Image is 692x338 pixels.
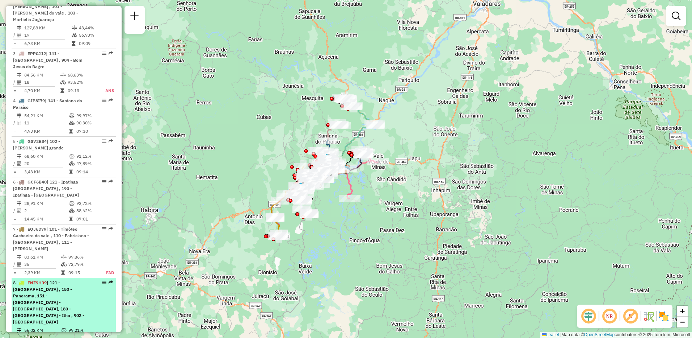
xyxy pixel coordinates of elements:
[17,80,21,84] i: Total de Atividades
[76,168,113,176] td: 09:14
[13,40,17,47] td: =
[542,332,559,337] a: Leaflet
[341,164,351,174] img: CDD Ipatinga
[68,327,98,334] td: 99,21%
[98,269,114,276] td: FAD
[69,121,75,125] i: % de utilização da cubagem
[540,332,692,338] div: Map data © contributors,© 2025 TomTom, Microsoft
[69,201,75,206] i: % de utilização do peso
[13,280,84,325] span: | 121 - [GEOGRAPHIC_DATA] , 150 - Panorama, 151 - [GEOGRAPHIC_DATA] - [GEOGRAPHIC_DATA], 180 - [G...
[67,87,97,94] td: 09:13
[102,98,106,103] em: Opções
[680,306,685,316] span: +
[669,9,683,23] a: Exibir filtros
[127,9,142,25] a: Nova sessão e pesquisa
[658,310,670,322] img: Exibir/Ocultar setores
[102,51,106,55] em: Opções
[17,26,21,30] i: Distância Total
[24,71,60,79] td: 84,56 KM
[601,308,618,325] span: Ocultar NR
[17,33,21,37] i: Total de Atividades
[13,79,17,86] td: /
[24,253,61,261] td: 83,61 KM
[79,40,113,47] td: 09:09
[17,161,21,166] i: Total de Atividades
[24,207,69,214] td: 2
[17,114,21,118] i: Distância Total
[13,128,17,135] td: =
[13,269,17,276] td: =
[97,87,114,94] td: ANS
[13,179,79,198] span: 6 -
[60,88,64,93] i: Tempo total em rota
[76,200,113,207] td: 92,72%
[17,328,21,333] i: Distância Total
[69,217,73,221] i: Tempo total em rota
[13,160,17,167] td: /
[72,26,77,30] i: % de utilização do peso
[24,79,60,86] td: 18
[322,153,332,163] img: 204 UDC Light Ipatinga
[24,269,61,276] td: 2,39 KM
[109,180,113,184] em: Rota exportada
[677,306,688,317] a: Zoom in
[17,201,21,206] i: Distância Total
[17,121,21,125] i: Total de Atividades
[24,40,71,47] td: 6,73 KM
[13,87,17,94] td: =
[60,73,66,77] i: % de utilização do peso
[24,160,69,167] td: 20
[24,153,69,160] td: 68,60 KM
[69,170,73,174] i: Tempo total em rota
[13,215,17,223] td: =
[643,310,654,322] img: Fluxo de ruas
[76,128,113,135] td: 07:30
[28,226,46,232] span: EQJ6D79
[61,328,67,333] i: % de utilização do peso
[24,119,69,127] td: 11
[13,51,83,69] span: 3 -
[109,227,113,231] em: Rota exportada
[60,80,66,84] i: % de utilização da cubagem
[76,207,113,214] td: 88,62%
[24,32,71,39] td: 19
[102,280,106,285] em: Opções
[69,129,73,133] i: Tempo total em rota
[76,160,113,167] td: 47,89%
[13,139,64,151] span: 5 -
[24,215,69,223] td: 14,45 KM
[584,332,615,337] a: OpenStreetMap
[17,209,21,213] i: Total de Atividades
[13,168,17,176] td: =
[68,261,98,268] td: 72,79%
[72,41,75,46] i: Tempo total em rota
[13,226,89,251] span: | 101 - Timóteo Cachoeiro do vale , 110 - Fabriciano - [GEOGRAPHIC_DATA] , 111 - [PERSON_NAME]
[28,139,47,144] span: GSV2B84
[79,32,113,39] td: 56,93%
[28,280,47,285] span: ENZ9H39
[13,179,79,198] span: | 121 - Ipatinga [GEOGRAPHIC_DATA] , 190 - Ipatinga - [GEOGRAPHIC_DATA]
[13,51,83,69] span: | 141 - [GEOGRAPHIC_DATA] , 904 - Bom Jesus do Bagre
[17,73,21,77] i: Distância Total
[24,327,61,334] td: 56,02 KM
[24,168,69,176] td: 3,43 KM
[17,255,21,259] i: Distância Total
[24,112,69,119] td: 54,21 KM
[28,51,46,56] span: EPP0J12
[13,226,89,251] span: 7 -
[560,332,561,337] span: |
[76,153,113,160] td: 91,12%
[61,271,65,275] i: Tempo total em rota
[67,71,97,79] td: 68,63%
[13,261,17,268] td: /
[102,227,106,231] em: Opções
[28,98,45,103] span: GIP8I79
[109,98,113,103] em: Rota exportada
[17,262,21,267] i: Total de Atividades
[69,154,75,158] i: % de utilização do peso
[24,24,71,32] td: 127,88 KM
[580,308,597,325] span: Ocultar deslocamento
[13,207,17,214] td: /
[17,154,21,158] i: Distância Total
[109,51,113,55] em: Rota exportada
